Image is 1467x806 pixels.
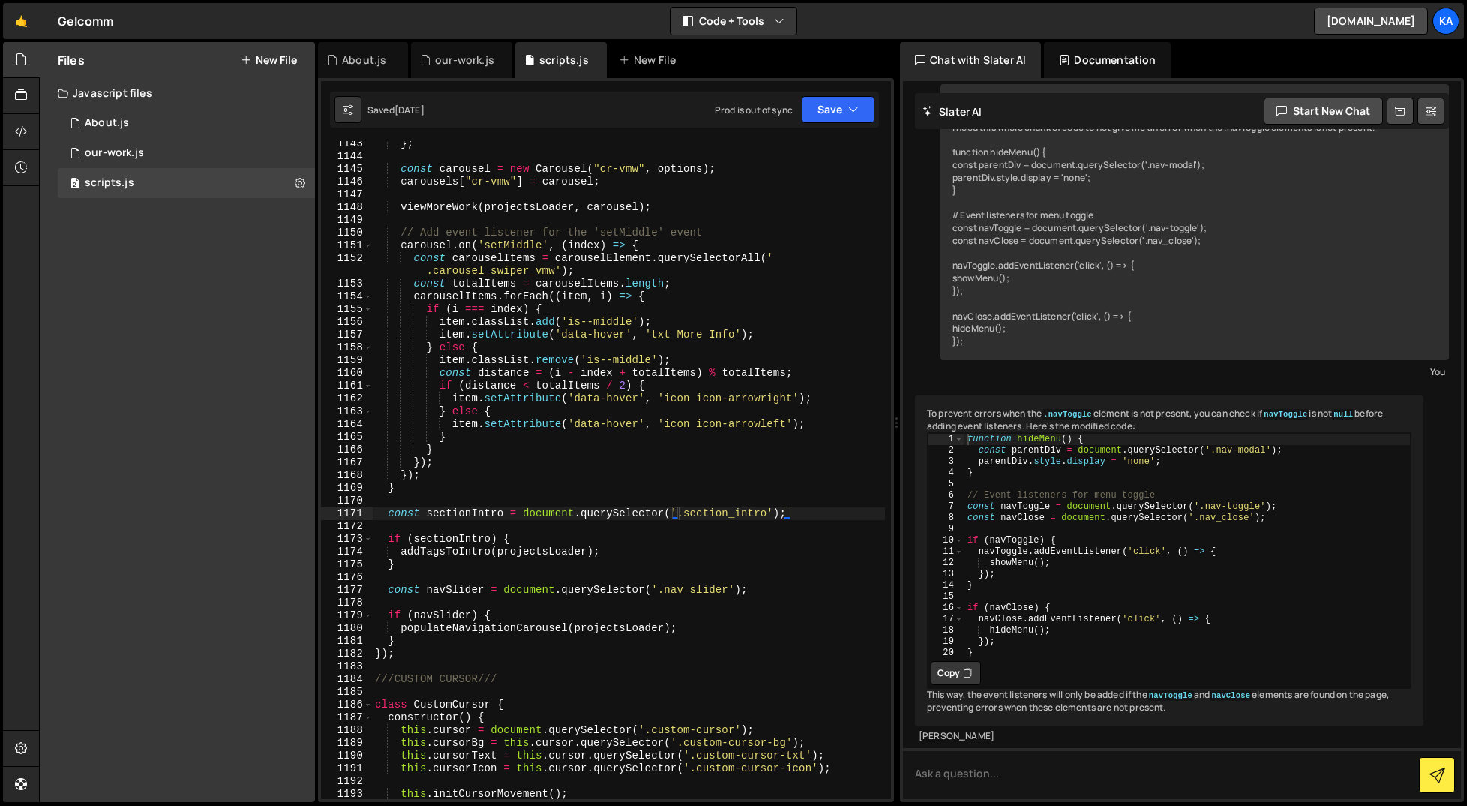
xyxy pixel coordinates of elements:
[931,661,981,685] button: Copy
[321,329,373,341] div: 1157
[321,609,373,622] div: 1179
[1332,409,1354,420] code: null
[670,8,796,35] button: Code + Tools
[367,104,424,116] div: Saved
[321,750,373,762] div: 1190
[321,444,373,456] div: 1166
[321,201,373,214] div: 1148
[928,648,964,659] div: 20
[321,227,373,239] div: 1150
[321,686,373,699] div: 1185
[321,520,373,533] div: 1172
[928,479,964,490] div: 5
[715,104,793,116] div: Prod is out of sync
[321,405,373,418] div: 1163
[435,53,494,68] div: our-work.js
[321,214,373,227] div: 1149
[539,53,589,68] div: scripts.js
[3,3,40,39] a: 🤙
[321,163,373,176] div: 1145
[1264,98,1383,125] button: Start new chat
[321,507,373,520] div: 1171
[928,524,964,535] div: 9
[928,569,964,580] div: 13
[70,179,79,191] span: 2
[944,364,1445,380] div: You
[321,278,373,290] div: 1153
[321,367,373,380] div: 1160
[928,501,964,513] div: 7
[321,584,373,597] div: 1177
[928,636,964,648] div: 19
[321,431,373,444] div: 1165
[321,546,373,558] div: 1174
[321,775,373,788] div: 1192
[321,788,373,801] div: 1193
[928,558,964,569] div: 12
[321,648,373,660] div: 1182
[40,78,315,108] div: Javascript files
[321,137,373,150] div: 1143
[940,84,1449,360] div: Sorry, I reference the wrong code. I need this whole chunk of code to not give me an error when t...
[1262,409,1309,420] code: navToggle
[321,418,373,431] div: 1164
[928,445,964,456] div: 2
[321,252,373,278] div: 1152
[321,558,373,571] div: 1175
[321,290,373,303] div: 1154
[321,482,373,495] div: 1169
[1314,8,1428,35] a: [DOMAIN_NAME]
[58,52,85,68] h2: Files
[928,468,964,479] div: 4
[321,597,373,609] div: 1178
[928,614,964,625] div: 17
[85,116,129,130] div: About.js
[321,380,373,392] div: 1161
[394,104,424,116] div: [DATE]
[1210,690,1252,701] code: navClose
[321,737,373,750] div: 1189
[321,660,373,673] div: 1183
[321,622,373,635] div: 1180
[58,108,315,138] div: 3953/7323.js
[619,53,682,68] div: New File
[1044,42,1171,78] div: Documentation
[321,711,373,724] div: 1187
[321,469,373,482] div: 1168
[928,535,964,546] div: 10
[321,724,373,737] div: 1188
[321,150,373,163] div: 1144
[58,138,315,168] div: 3953/10367.js
[321,495,373,507] div: 1170
[928,591,964,603] div: 15
[321,303,373,316] div: 1155
[928,434,964,445] div: 1
[321,239,373,252] div: 1151
[321,571,373,584] div: 1176
[85,176,134,190] div: scripts.js
[321,699,373,711] div: 1186
[928,456,964,468] div: 3
[58,168,315,198] div: 3953/6948.js
[58,12,113,30] div: Gelcomm
[321,762,373,775] div: 1191
[321,188,373,201] div: 1147
[928,603,964,614] div: 16
[321,533,373,546] div: 1173
[85,146,144,160] div: our-work.js
[321,456,373,469] div: 1167
[928,490,964,501] div: 6
[928,546,964,558] div: 11
[922,104,982,119] h2: Slater AI
[321,341,373,354] div: 1158
[919,730,1420,743] div: [PERSON_NAME]
[321,392,373,405] div: 1162
[1432,8,1459,35] a: Ka
[928,625,964,636] div: 18
[321,176,373,188] div: 1146
[321,635,373,648] div: 1181
[321,354,373,367] div: 1159
[802,96,874,123] button: Save
[928,580,964,591] div: 14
